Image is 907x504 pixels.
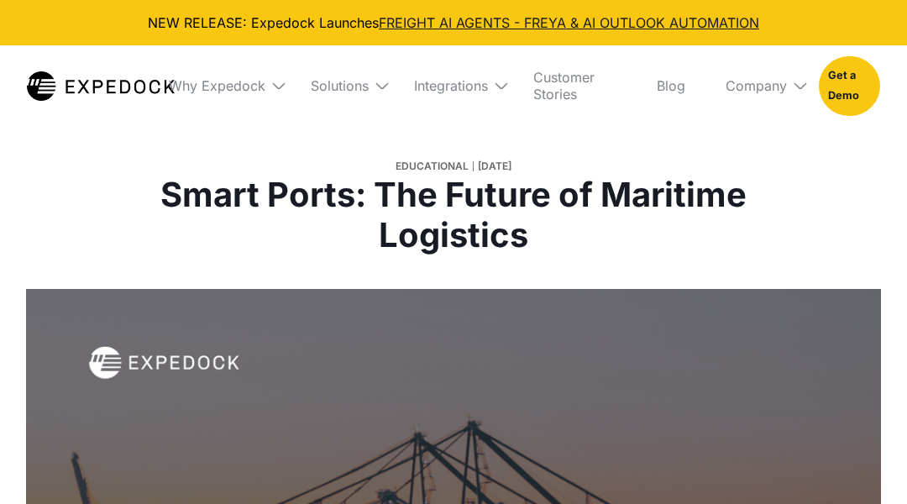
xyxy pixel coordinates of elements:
div: Solutions [311,77,369,94]
h1: Smart Ports: The Future of Maritime Logistics​ [142,175,765,255]
div: Why Expedock [155,45,284,126]
div: Integrations [414,77,488,94]
div: Company [712,45,805,126]
iframe: Chat Widget [823,423,907,504]
a: FREIGHT AI AGENTS - FREYA & AI OUTLOOK AUTOMATION [379,14,759,31]
div: Company [726,77,787,94]
a: Get a Demo [819,56,880,115]
div: NEW RELEASE: Expedock Launches [13,13,894,32]
div: Why Expedock [169,77,265,94]
a: Customer Stories [520,45,630,126]
a: Blog [643,45,699,126]
div: Integrations [401,45,506,126]
div: Solutions [297,45,387,126]
div: [DATE] [478,158,511,175]
div: Educational [396,158,469,175]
